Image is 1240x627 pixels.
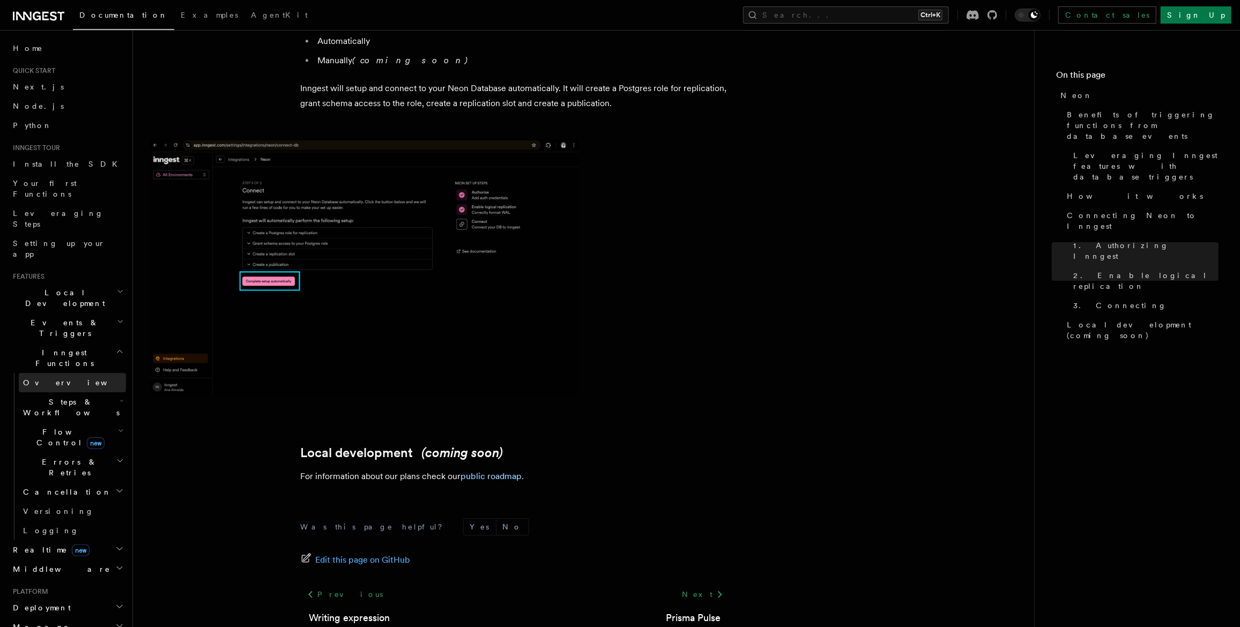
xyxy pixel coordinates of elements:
[9,283,126,313] button: Local Development
[9,544,90,555] span: Realtime
[666,610,721,625] a: Prisma Pulse
[13,43,43,54] span: Home
[1069,266,1219,296] a: 2. Enable logical replication
[309,610,390,625] a: Writing expression
[13,239,105,258] span: Setting up your app
[496,519,529,535] button: No
[301,81,730,111] p: Inngest will setup and connect to your Neon Database automatically. It will create a Postgres rol...
[72,544,90,556] span: new
[9,174,126,204] a: Your first Functions
[19,373,126,392] a: Overview
[1067,210,1219,232] span: Connecting Neon to Inngest
[9,587,48,596] span: Platform
[19,482,126,502] button: Cancellation
[19,452,126,482] button: Errors & Retries
[422,445,503,460] em: (coming soon)
[1161,6,1231,24] a: Sign Up
[9,144,60,152] span: Inngest tour
[13,83,64,91] span: Next.js
[244,3,314,29] a: AgentKit
[9,317,117,339] span: Events & Triggers
[301,553,411,568] a: Edit this page on GitHub
[315,34,730,49] li: Automatically
[13,121,52,130] span: Python
[23,378,133,387] span: Overview
[9,77,126,96] a: Next.js
[9,66,55,75] span: Quick start
[23,526,79,535] span: Logging
[1063,105,1219,146] a: Benefits of triggering functions from database events
[19,521,126,540] a: Logging
[9,564,110,574] span: Middleware
[87,437,105,449] span: new
[1069,146,1219,186] a: Leveraging Inngest features with database triggers
[9,559,126,579] button: Middleware
[13,102,64,110] span: Node.js
[301,469,730,484] p: For information about our plans check our
[150,139,579,397] img: Neon automatic connect step inside the Inngest integrations page
[9,602,71,613] span: Deployment
[301,521,450,532] p: Was this page helpful?
[9,39,126,58] a: Home
[675,585,730,604] a: Next
[353,55,472,65] em: (coming soon)
[9,343,126,373] button: Inngest Functions
[9,347,116,369] span: Inngest Functions
[23,507,94,516] span: Versioning
[1073,150,1219,182] span: Leveraging Inngest features with database triggers
[1067,109,1219,141] span: Benefits of triggering functions from database events
[19,427,118,448] span: Flow Control
[79,11,168,19] span: Documentation
[316,553,411,568] span: Edit this page on GitHub
[19,502,126,521] a: Versioning
[315,53,730,68] li: Manually
[9,204,126,234] a: Leveraging Steps
[918,10,942,20] kbd: Ctrl+K
[1063,315,1219,345] a: Local development (coming soon)
[1015,9,1041,21] button: Toggle dark mode
[9,272,44,281] span: Features
[13,160,124,168] span: Install the SDK
[1063,186,1219,206] a: How it works
[19,422,126,452] button: Flow Controlnew
[1073,240,1219,262] span: 1. Authorizing Inngest
[9,598,126,617] button: Deployment
[9,313,126,343] button: Events & Triggers
[1056,69,1219,86] h4: On this page
[13,209,103,228] span: Leveraging Steps
[251,11,308,19] span: AgentKit
[13,179,77,198] span: Your first Functions
[9,287,117,309] span: Local Development
[9,116,126,135] a: Python
[1067,319,1219,341] span: Local development (coming soon)
[9,154,126,174] a: Install the SDK
[9,234,126,264] a: Setting up your app
[1069,236,1219,266] a: 1. Authorizing Inngest
[301,445,503,460] a: Local development(coming soon)
[1073,300,1167,311] span: 3. Connecting
[1060,90,1093,101] span: Neon
[743,6,949,24] button: Search...Ctrl+K
[301,585,389,604] a: Previous
[174,3,244,29] a: Examples
[19,487,112,497] span: Cancellation
[1056,86,1219,105] a: Neon
[1058,6,1156,24] a: Contact sales
[73,3,174,30] a: Documentation
[1067,191,1203,201] span: How it works
[19,392,126,422] button: Steps & Workflows
[1073,270,1219,292] span: 2. Enable logical replication
[1069,296,1219,315] a: 3. Connecting
[19,397,120,418] span: Steps & Workflows
[19,457,116,478] span: Errors & Retries
[9,373,126,540] div: Inngest Functions
[9,96,126,116] a: Node.js
[9,540,126,559] button: Realtimenew
[464,519,496,535] button: Yes
[181,11,238,19] span: Examples
[1063,206,1219,236] a: Connecting Neon to Inngest
[461,471,524,481] a: public roadmap.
